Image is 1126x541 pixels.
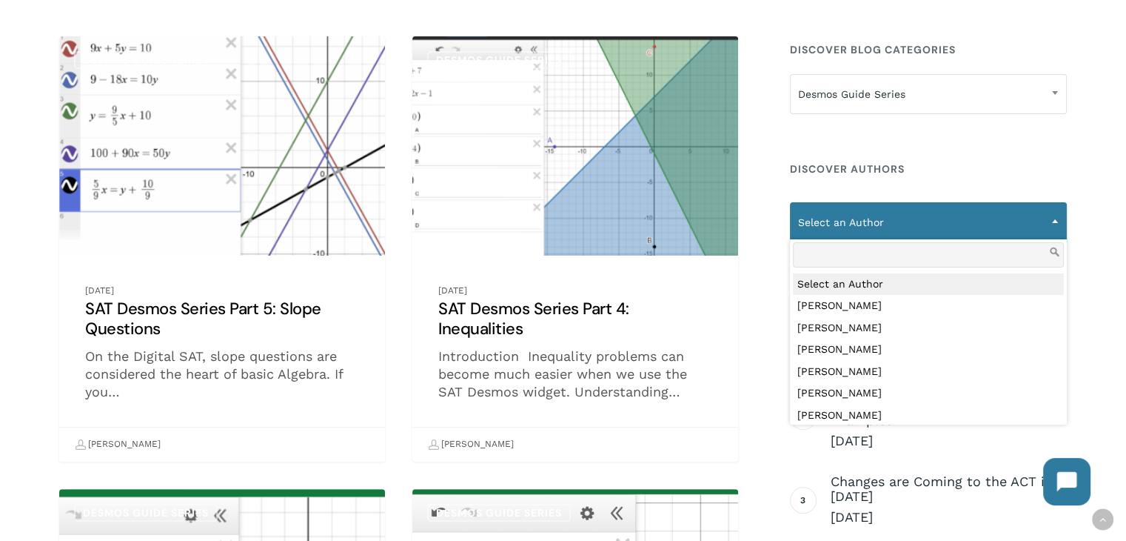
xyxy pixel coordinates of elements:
a: [PERSON_NAME] [428,432,514,457]
a: Desmos Guide Series [74,504,218,522]
a: Desmos Guide Series [74,51,218,69]
li: [PERSON_NAME] [793,382,1064,405]
a: Desmos Guide Series [427,504,571,522]
h4: Discover Blog Categories [790,36,1067,63]
a: [PERSON_NAME] [75,432,161,457]
a: Changes are Coming to the ACT in [DATE] [DATE] [831,474,1067,526]
span: [DATE] [831,432,1067,450]
li: [PERSON_NAME] [793,405,1064,427]
span: Desmos Guide Series [790,74,1067,114]
span: Desmos Guide Series [791,79,1066,110]
li: [PERSON_NAME] [793,361,1064,383]
span: Changes are Coming to the ACT in [DATE] [831,474,1067,504]
span: [DATE] [831,508,1067,526]
li: [PERSON_NAME] [793,339,1064,361]
a: Desmos Guide Series [427,51,571,69]
li: [PERSON_NAME] [793,295,1064,317]
h4: Discover Authors [790,156,1067,182]
li: Select an Author [793,273,1064,296]
li: [PERSON_NAME] [793,317,1064,339]
span: Select an Author [791,207,1066,238]
iframe: Chatbot [1028,443,1105,520]
span: Select an Author [790,202,1067,242]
